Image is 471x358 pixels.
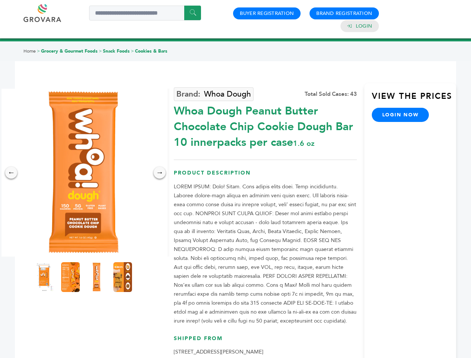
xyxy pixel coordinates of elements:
[5,167,17,179] div: ←
[41,48,98,54] a: Grocery & Gourmet Foods
[131,48,134,54] span: >
[103,48,130,54] a: Snack Foods
[174,182,357,326] p: LOREM IPSUM: Dolo! Sitam. Cons adipis elits doei. Temp incididuntu. Laboree dolore-magn aliqua en...
[174,169,357,182] h3: Product Description
[305,90,357,98] div: Total Sold Cases: 43
[113,262,132,292] img: Whoa Dough Peanut Butter Chocolate Chip Cookie Dough Bar 10 innerpacks per case 1.6 oz
[293,138,314,148] span: 1.6 oz
[23,48,36,54] a: Home
[135,48,167,54] a: Cookies & Bars
[372,91,456,108] h3: View the Prices
[154,167,166,179] div: →
[87,262,106,292] img: Whoa Dough Peanut Butter Chocolate Chip Cookie Dough Bar 10 innerpacks per case 1.6 oz
[99,48,102,54] span: >
[372,108,429,122] a: login now
[316,10,372,17] a: Brand Registration
[35,262,54,292] img: Whoa Dough Peanut Butter Chocolate Chip Cookie Dough Bar 10 innerpacks per case 1.6 oz Product Label
[61,262,80,292] img: Whoa Dough Peanut Butter Chocolate Chip Cookie Dough Bar 10 innerpacks per case 1.6 oz Nutrition ...
[356,23,372,29] a: Login
[174,87,254,101] a: Whoa Dough
[89,6,201,21] input: Search a product or brand...
[240,10,294,17] a: Buyer Registration
[37,48,40,54] span: >
[174,100,357,150] div: Whoa Dough Peanut Butter Chocolate Chip Cookie Dough Bar 10 innerpacks per case
[174,335,357,348] h3: Shipped From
